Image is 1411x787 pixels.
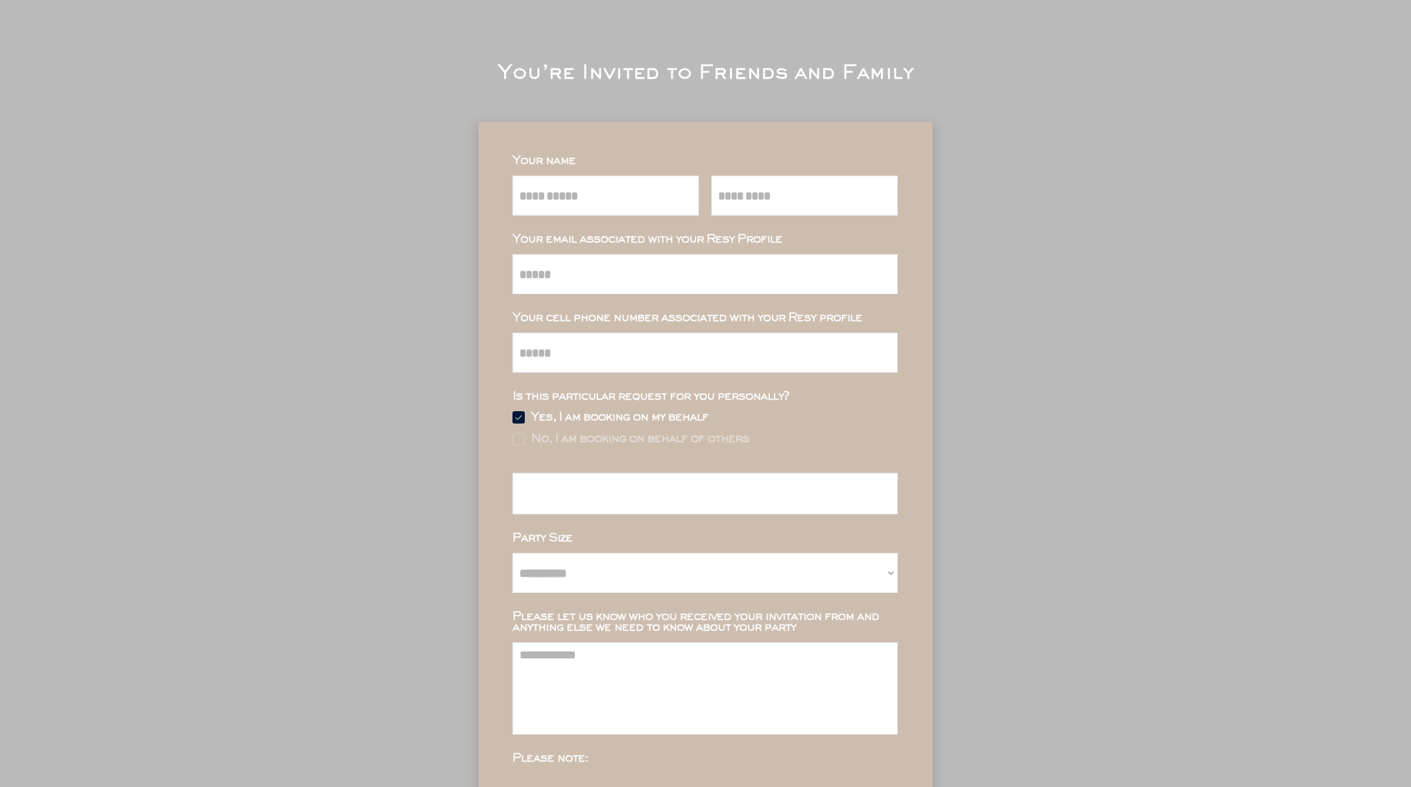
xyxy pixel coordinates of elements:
img: Group%2048096532.svg [512,411,525,424]
div: Yes, I am booking on my behalf [531,412,708,423]
div: Please note: [512,753,898,764]
div: Please let us know who you received your invitation from and anything else we need to know about ... [512,611,898,633]
div: Your email associated with your Resy Profile [512,234,898,245]
div: Your name [512,156,898,166]
div: No, I am booking on behalf of others [531,434,749,444]
div: Your cell phone number associated with your Resy profile [512,313,898,323]
div: You’re Invited to Friends and Family [498,65,914,83]
img: Rectangle%20315%20%281%29.svg [512,433,525,445]
div: Is this particular request for you personally? [512,391,898,402]
div: Party Size [512,533,898,544]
